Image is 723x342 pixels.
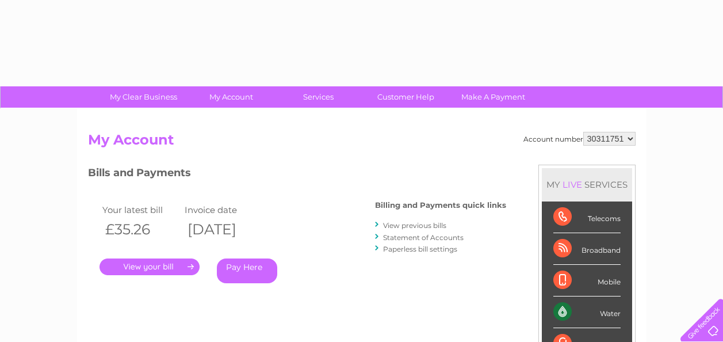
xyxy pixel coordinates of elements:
a: Services [271,86,366,108]
a: View previous bills [383,221,446,230]
th: £35.26 [100,218,182,241]
a: My Account [183,86,278,108]
h3: Bills and Payments [88,165,506,185]
a: Paperless bill settings [383,245,457,253]
a: Pay Here [217,259,277,283]
a: Statement of Accounts [383,233,464,242]
a: Make A Payment [446,86,541,108]
a: . [100,259,200,275]
div: Mobile [553,265,621,297]
a: Customer Help [358,86,453,108]
div: MY SERVICES [542,168,632,201]
h4: Billing and Payments quick links [375,201,506,210]
td: Your latest bill [100,202,182,218]
div: LIVE [560,179,584,190]
th: [DATE] [182,218,265,241]
div: Water [553,297,621,328]
div: Telecoms [553,202,621,233]
td: Invoice date [182,202,265,218]
a: My Clear Business [96,86,191,108]
h2: My Account [88,132,636,154]
div: Account number [523,132,636,146]
div: Broadband [553,233,621,265]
